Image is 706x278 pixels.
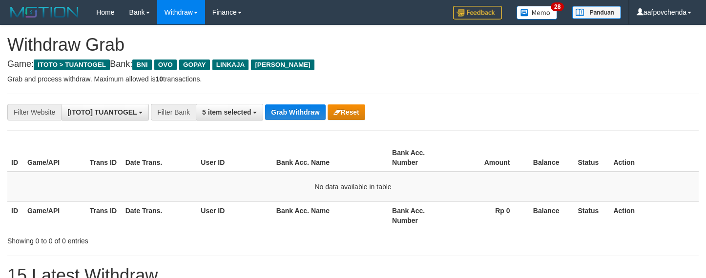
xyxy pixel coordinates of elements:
th: Game/API [23,201,86,229]
th: User ID [197,144,272,172]
button: Grab Withdraw [265,104,325,120]
th: Bank Acc. Number [388,201,451,229]
th: Date Trans. [122,144,197,172]
th: Date Trans. [122,201,197,229]
th: Rp 0 [451,201,525,229]
span: LINKAJA [212,60,249,70]
div: Showing 0 to 0 of 0 entries [7,232,287,246]
th: Amount [451,144,525,172]
th: Trans ID [86,201,122,229]
th: Status [574,144,610,172]
th: Bank Acc. Number [388,144,451,172]
span: [ITOTO] TUANTOGEL [67,108,137,116]
span: 5 item selected [202,108,251,116]
img: Feedback.jpg [453,6,502,20]
th: ID [7,144,23,172]
th: User ID [197,201,272,229]
h1: Withdraw Grab [7,35,699,55]
th: Bank Acc. Name [272,144,388,172]
th: Game/API [23,144,86,172]
button: Reset [328,104,365,120]
td: No data available in table [7,172,699,202]
th: Balance [525,201,574,229]
div: Filter Website [7,104,61,120]
img: MOTION_logo.png [7,5,82,20]
th: Trans ID [86,144,122,172]
span: BNI [132,60,151,70]
button: [ITOTO] TUANTOGEL [61,104,149,120]
p: Grab and process withdraw. Maximum allowed is transactions. [7,74,699,84]
button: 5 item selected [196,104,263,120]
span: [PERSON_NAME] [251,60,314,70]
th: Action [609,201,699,229]
span: OVO [154,60,177,70]
img: Button%20Memo.svg [517,6,558,20]
th: Status [574,201,610,229]
div: Filter Bank [151,104,196,120]
th: ID [7,201,23,229]
th: Bank Acc. Name [272,201,388,229]
img: panduan.png [572,6,621,19]
span: ITOTO > TUANTOGEL [34,60,110,70]
span: GOPAY [179,60,210,70]
span: 28 [551,2,564,11]
th: Action [609,144,699,172]
th: Balance [525,144,574,172]
h4: Game: Bank: [7,60,699,69]
strong: 10 [155,75,163,83]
